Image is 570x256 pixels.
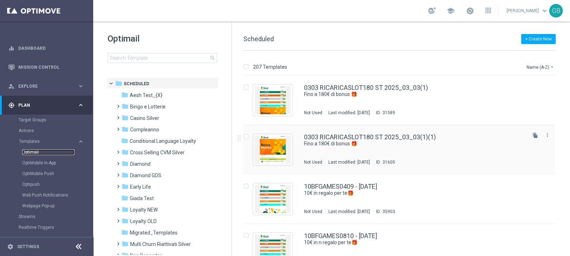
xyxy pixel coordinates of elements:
[8,83,15,90] i: person_search
[549,64,555,70] i: arrow_drop_down
[18,84,77,88] span: Explore
[130,138,196,144] span: Conditional Language Loyalty
[121,91,128,98] i: folder
[130,241,191,247] span: Multi Churn Riattivati Silver
[8,39,84,58] div: Dashboard
[18,103,77,107] span: Plan
[304,140,508,147] a: Fino a 180€ di bonus 🎁​
[77,138,84,145] i: keyboard_arrow_right
[130,207,158,213] span: Loyalty NEW
[130,103,166,110] span: Bingo e Lotterie
[8,45,85,51] button: equalizer Dashboard
[8,45,15,52] i: equalizer
[122,160,129,167] i: folder
[130,161,151,167] span: Diamond
[304,84,428,91] a: 0303 RICARICASLOT180 ST 2025_03_03(1)
[255,86,291,114] img: 31589.jpeg
[108,33,217,44] h1: Optimail
[8,64,85,70] button: Mission Control
[544,131,551,139] button: more_vert
[22,182,75,187] a: Optipush
[383,209,395,214] div: 35903
[526,63,556,71] button: Name (A-Z)arrow_drop_down
[115,80,122,87] i: folder
[304,159,322,165] div: Not Used
[19,139,85,144] button: Templates keyboard_arrow_right
[19,125,92,136] div: Actions
[19,222,92,233] div: Realtime Triggers
[122,103,129,110] i: folder
[541,7,548,15] span: keyboard_arrow_down
[8,83,85,89] div: person_search Explore keyboard_arrow_right
[383,110,395,116] div: 31589
[18,58,84,77] a: Mission Control
[19,211,92,222] div: Streams
[22,201,92,211] div: Webpage Pop-up
[22,171,75,177] a: OptiMobile Push
[19,224,75,230] a: Realtime Triggers
[373,159,395,165] div: ID:
[130,184,151,190] span: Early Life
[77,102,84,108] i: keyboard_arrow_right
[236,125,569,174] div: Press SPACE to select this row.
[8,83,77,90] div: Explore
[304,183,377,190] a: 10BFGAMES0409 - [DATE]
[373,209,395,214] div: ID:
[304,239,508,246] a: 10€ in n regalo per te🎁
[19,139,70,144] span: Templates
[19,117,75,123] a: Target Groups
[236,174,569,224] div: Press SPACE to select this row.
[210,55,215,61] span: search
[130,172,161,179] span: Diamond GDS
[521,34,556,44] button: + Create New
[18,39,84,58] a: Dashboard
[549,4,563,18] div: GB
[130,115,159,121] span: Casino Silver
[124,81,149,87] span: Scheduled
[532,132,538,138] i: file_copy
[122,217,129,224] i: folder
[122,240,129,247] i: folder
[255,136,291,164] img: 31605.jpeg
[243,35,274,43] span: Scheduled
[17,245,39,249] a: Settings
[304,110,322,116] div: Not Used
[304,91,508,98] a: Fino a 180€ di bonus 🎁​
[122,149,129,156] i: folder
[22,160,75,166] a: OptiMobile In-App
[304,91,525,98] div: Fino a 180€ di bonus 🎁​
[22,190,92,201] div: Web Push Notifications
[8,102,77,108] div: Plan
[304,134,436,140] a: 0303 RICARICASLOT180 ST 2025_03_03(1)(1)
[304,233,377,239] a: 10BFGAMES0810 - [DATE]
[122,183,129,190] i: folder
[121,194,128,202] i: folder
[108,53,217,63] input: Search Template
[7,243,14,250] i: settings
[326,110,373,116] div: Last modified: [DATE]
[253,64,287,70] p: 207 Templates
[130,195,154,202] span: Giada Test
[326,159,373,165] div: Last modified: [DATE]
[304,190,508,197] a: 10€ in regalo per te🎁
[304,190,525,197] div: 10€ in regalo per te🎁
[22,203,75,209] a: Webpage Pop-up
[22,158,92,168] div: OptiMobile In-App
[19,214,75,219] a: Streams
[22,192,75,198] a: Web Push Notifications
[373,110,395,116] div: ID:
[22,179,92,190] div: Optipush
[122,172,129,179] i: folder
[130,126,159,133] span: Compleanno
[130,230,177,236] span: Migrated_Templates
[8,102,85,108] button: gps_fixed Plan keyboard_arrow_right
[130,92,162,98] span: Aesh Test_{X}
[19,128,75,134] a: Actions
[304,140,525,147] div: Fino a 180€ di bonus 🎁​
[122,114,129,121] i: folder
[236,76,569,125] div: Press SPACE to select this row.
